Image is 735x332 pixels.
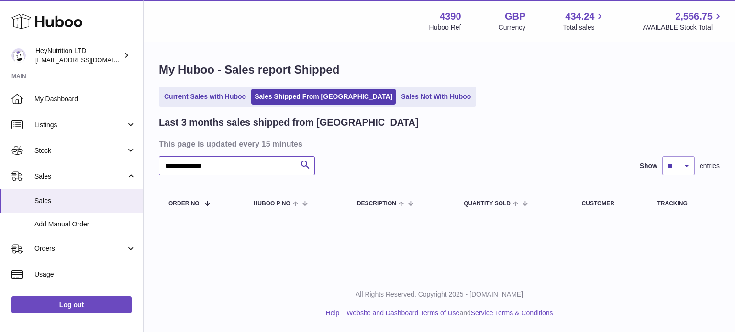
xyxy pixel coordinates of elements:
[34,146,126,155] span: Stock
[159,139,717,149] h3: This page is updated every 15 minutes
[343,309,553,318] li: and
[565,10,594,23] span: 434.24
[34,220,136,229] span: Add Manual Order
[254,201,290,207] span: Huboo P no
[643,10,724,32] a: 2,556.75 AVAILABLE Stock Total
[34,120,126,129] span: Listings
[34,95,136,104] span: My Dashboard
[159,116,419,129] h2: Last 3 months sales shipped from [GEOGRAPHIC_DATA]
[675,10,713,23] span: 2,556.75
[168,201,200,207] span: Order No
[582,201,638,207] div: Customer
[563,23,605,32] span: Total sales
[657,201,710,207] div: Tracking
[440,10,461,23] strong: 4390
[34,270,136,279] span: Usage
[499,23,526,32] div: Currency
[700,161,720,171] span: entries
[35,56,141,64] span: [EMAIL_ADDRESS][DOMAIN_NAME]
[251,89,396,105] a: Sales Shipped From [GEOGRAPHIC_DATA]
[161,89,249,105] a: Current Sales with Huboo
[357,201,396,207] span: Description
[464,201,511,207] span: Quantity Sold
[151,290,727,299] p: All Rights Reserved. Copyright 2025 - [DOMAIN_NAME]
[159,62,720,77] h1: My Huboo - Sales report Shipped
[471,309,553,317] a: Service Terms & Conditions
[346,309,459,317] a: Website and Dashboard Terms of Use
[34,172,126,181] span: Sales
[326,309,340,317] a: Help
[398,89,474,105] a: Sales Not With Huboo
[11,48,26,63] img: info@heynutrition.com
[34,196,136,205] span: Sales
[563,10,605,32] a: 434.24 Total sales
[35,46,122,64] div: HeyNutrition LTD
[11,296,132,313] a: Log out
[643,23,724,32] span: AVAILABLE Stock Total
[429,23,461,32] div: Huboo Ref
[34,244,126,253] span: Orders
[640,161,657,171] label: Show
[505,10,525,23] strong: GBP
